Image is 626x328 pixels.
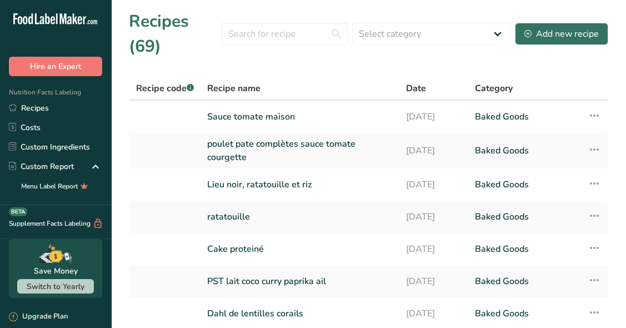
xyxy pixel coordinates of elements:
a: PST lait coco curry paprika ail [207,270,393,293]
a: [DATE] [406,302,462,325]
span: Date [406,82,426,95]
a: [DATE] [406,105,462,128]
a: Baked Goods [475,173,574,196]
button: Add new recipe [515,23,608,45]
a: Dahl de lentilles corails [207,302,393,325]
a: ratatouille [207,205,393,228]
span: Recipe code [136,82,194,95]
a: Baked Goods [475,270,574,293]
a: Lieu noir, ratatouille et riz [207,173,393,196]
span: Recipe name [207,82,261,95]
a: Baked Goods [475,137,574,164]
h1: Recipes (69) [129,9,222,59]
span: Category [475,82,513,95]
a: Cake proteiné [207,237,393,261]
div: Custom Report [9,161,74,172]
a: [DATE] [406,237,462,261]
button: Hire an Expert [9,57,102,76]
a: [DATE] [406,137,462,164]
div: BETA [9,207,27,216]
a: Baked Goods [475,302,574,325]
span: Switch to Yearly [27,281,84,292]
a: Sauce tomate maison [207,105,393,128]
a: Baked Goods [475,105,574,128]
a: [DATE] [406,173,462,196]
a: [DATE] [406,205,462,228]
a: poulet pate complètes sauce tomate courgette [207,137,393,164]
a: [DATE] [406,270,462,293]
div: Save Money [34,265,78,277]
a: Baked Goods [475,237,574,261]
div: Add new recipe [524,27,599,41]
div: Upgrade Plan [9,311,68,322]
input: Search for recipe [222,23,348,45]
button: Switch to Yearly [17,279,94,294]
a: Baked Goods [475,205,574,228]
